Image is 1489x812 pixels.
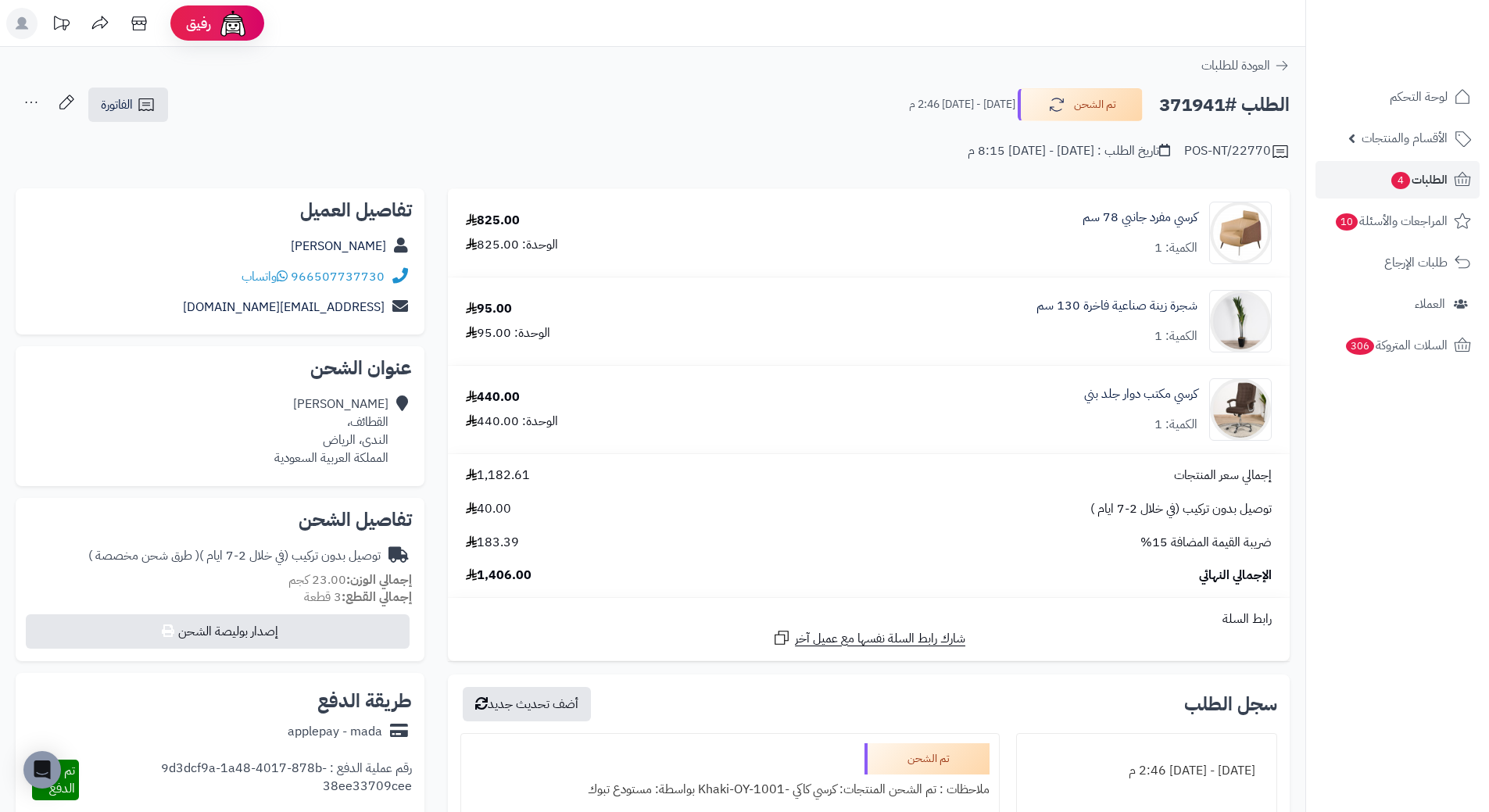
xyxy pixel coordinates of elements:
[26,614,410,649] button: إصدار بوليصة الشحن
[1036,297,1197,315] a: شجرة زينة صناعية فاخرة 130 سم
[1210,290,1271,352] img: 1744474099-1-90x90.jpg
[1315,285,1480,323] a: العملاء
[466,212,520,230] div: 825.00
[304,588,412,606] small: 3 قطعة
[183,298,385,317] a: [EMAIL_ADDRESS][DOMAIN_NAME]
[1026,756,1267,786] div: [DATE] - [DATE] 2:46 م
[217,8,249,39] img: ai-face.png
[28,510,412,529] h2: تفاصيل الشحن
[795,630,965,648] span: شارك رابط السلة نفسها مع عميل آخر
[346,571,412,589] strong: إجمالي الوزن:
[242,267,288,286] a: واتساب
[1174,467,1272,485] span: إجمالي سعر المنتجات
[317,692,412,710] h2: طريقة الدفع
[1315,78,1480,116] a: لوحة التحكم
[1154,416,1197,434] div: الكمية: 1
[466,236,558,254] div: الوحدة: 825.00
[291,267,385,286] a: 966507737730
[1184,142,1290,161] div: POS-NT/22770
[186,14,211,33] span: رفيق
[1018,88,1143,121] button: تم الشحن
[909,97,1015,113] small: [DATE] - [DATE] 2:46 م
[1362,127,1448,149] span: الأقسام والمنتجات
[1315,327,1480,364] a: السلات المتروكة306
[1210,202,1271,264] img: 1717230513-110102460004-90x90.jpg
[466,413,558,431] div: الوحدة: 440.00
[454,610,1283,628] div: رابط السلة
[79,760,412,800] div: رقم عملية الدفع : 9d3dcf9a-1a48-4017-878b-38ee33709cee
[466,467,530,485] span: 1,182.61
[1083,209,1197,227] a: كرسي مفرد جانبي 78 سم
[463,687,591,721] button: أضف تحديث جديد
[1210,378,1271,441] img: 1746534739-1746358672129-2-90x90.jpg
[466,388,520,406] div: 440.00
[28,201,412,220] h2: تفاصيل العميل
[1184,695,1277,714] h3: سجل الطلب
[772,628,965,648] a: شارك رابط السلة نفسها مع عميل آخر
[1315,202,1480,240] a: المراجعات والأسئلة10
[466,324,550,342] div: الوحدة: 95.00
[1344,334,1448,356] span: السلات المتروكة
[88,546,199,565] span: ( طرق شحن مخصصة )
[1383,42,1474,75] img: logo-2.png
[342,588,412,606] strong: إجمالي القطع:
[28,359,412,377] h2: عنوان الشحن
[41,8,81,43] a: تحديثات المنصة
[88,88,168,122] a: الفاتورة
[1390,169,1448,191] span: الطلبات
[1140,534,1272,552] span: ضريبة القيمة المضافة 15%
[1384,252,1448,274] span: طلبات الإرجاع
[1346,338,1374,355] span: 306
[1159,89,1290,121] h2: الطلب #371941
[471,774,989,805] div: ملاحظات : تم الشحن المنتجات: كرسي كاكي -Khaki-OY-1001 بواسطة: مستودع تبوك
[1201,56,1290,75] a: العودة للطلبات
[274,395,388,467] div: [PERSON_NAME] القطائف، الندى، الرياض المملكة العربية السعودية
[1201,56,1270,75] span: العودة للطلبات
[291,237,386,256] a: [PERSON_NAME]
[1154,327,1197,345] div: الكمية: 1
[466,534,519,552] span: 183.39
[968,142,1170,160] div: تاريخ الطلب : [DATE] - [DATE] 8:15 م
[1090,500,1272,518] span: توصيل بدون تركيب (في خلال 2-7 ايام )
[49,761,75,798] span: تم الدفع
[101,95,133,114] span: الفاتورة
[288,723,382,741] div: applepay - mada
[23,751,61,789] div: Open Intercom Messenger
[1336,213,1358,231] span: 10
[88,547,381,565] div: توصيل بدون تركيب (في خلال 2-7 ايام )
[1315,244,1480,281] a: طلبات الإرجاع
[1084,385,1197,403] a: كرسي مكتب دوار جلد بني
[466,567,532,585] span: 1,406.00
[1390,86,1448,108] span: لوحة التحكم
[466,300,512,318] div: 95.00
[1391,172,1410,189] span: 4
[1334,210,1448,232] span: المراجعات والأسئلة
[1154,239,1197,257] div: الكمية: 1
[1415,293,1445,315] span: العملاء
[864,743,990,774] div: تم الشحن
[466,500,511,518] span: 40.00
[1199,567,1272,585] span: الإجمالي النهائي
[288,571,412,589] small: 23.00 كجم
[1315,161,1480,199] a: الطلبات4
